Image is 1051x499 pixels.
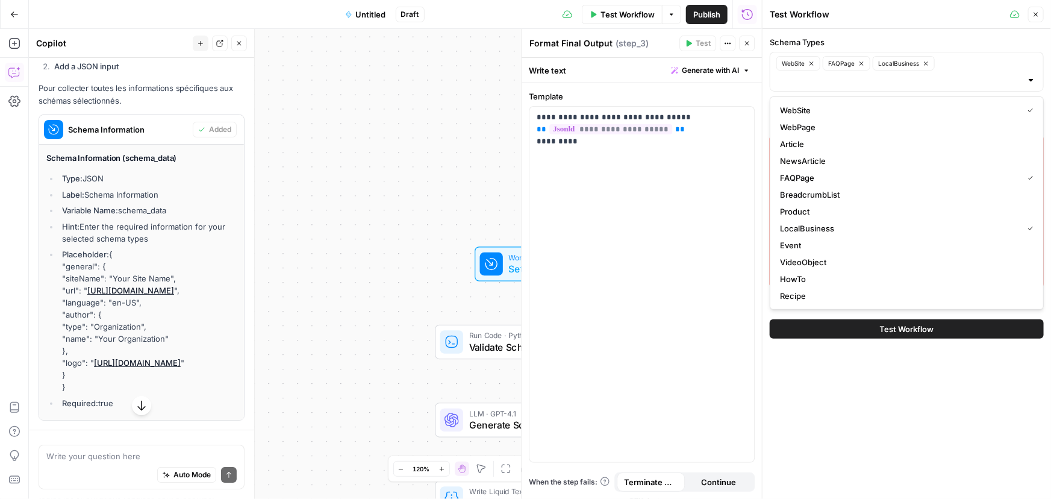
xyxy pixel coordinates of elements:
h4: Schema Information (schema_data) [46,152,237,165]
textarea: Format Final Output [529,37,613,49]
button: WebSite [776,56,820,71]
li: Schema Information [59,189,237,201]
button: Test Workflow [582,5,662,24]
span: Run Code · Python [469,330,621,341]
button: Continue [685,472,753,492]
span: Set Inputs [509,262,581,276]
span: Test [696,38,711,49]
span: Continue [701,476,736,488]
button: Publish [686,5,728,24]
span: ( step_3 ) [616,37,649,49]
span: FAQPage [780,172,1018,184]
li: Enter the required information for your selected schema types [59,221,237,245]
button: Auto Mode [157,467,216,483]
button: LocalBusiness [873,56,935,71]
div: Write text [522,58,762,83]
span: BreadcrumbList [780,189,1029,201]
span: LocalBusiness [878,58,919,68]
button: Test [679,36,716,51]
span: WebPage [780,121,1029,133]
li: schema_data [59,204,237,216]
li: JSON [59,172,237,184]
span: Untitled [356,8,386,20]
strong: Hint: [62,222,80,231]
span: VideoObject [780,256,1029,268]
strong: Required: [62,398,98,408]
button: Added [193,122,237,137]
button: Generate with AI [666,63,755,78]
strong: Variable Name: [62,206,118,215]
a: When the step fails: [529,477,610,488]
span: HowTo [780,273,1029,285]
p: Pour collecter toutes les informations spécifiques aux schémas sélectionnés. [39,82,245,107]
span: WebSite [782,58,805,68]
span: Recipe [780,290,1029,302]
span: Schema Information [68,124,188,136]
span: Draft [401,9,419,20]
li: true [59,397,237,409]
span: Write Liquid Text [469,486,619,497]
div: LLM · GPT-4.1Generate Schema MarkupStep 2 [435,403,659,438]
span: LocalBusiness [780,222,1018,234]
span: Workflow [509,252,581,263]
label: Schema Types [770,36,1044,48]
button: FAQPage [823,56,870,71]
span: WebSite [780,104,1018,116]
span: Test Workflow [600,8,655,20]
strong: Placeholder: [62,249,109,259]
div: Copilot [36,37,189,49]
p: Select the types of [DOMAIN_NAME] markup you want to generate [770,96,1044,108]
strong: Type: [62,174,83,183]
span: Validate Schema Data [469,340,621,354]
button: Untitled [338,5,393,24]
a: [URL][DOMAIN_NAME] [87,286,174,295]
span: LLM · GPT-4.1 [469,408,619,419]
span: 120% [413,464,430,474]
a: [URL][DOMAIN_NAME] [94,358,181,368]
span: Publish [693,8,720,20]
span: Terminate Workflow [624,476,678,488]
label: Template [529,90,755,102]
span: Event [780,239,1029,251]
span: Added [209,124,231,135]
span: FAQPage [828,58,855,68]
strong: Add a JSON input [54,61,119,71]
strong: Label: [62,190,84,199]
span: NewsArticle [780,155,1029,167]
button: Test Workflow [770,319,1044,339]
li: { "general": { "siteName": "Your Site Name", "url": " ", "language": "en-US", "author": { "type":... [59,248,237,393]
span: Generate with AI [682,65,739,76]
span: Auto Mode [173,469,211,480]
span: Test Workflow [880,323,934,335]
span: Product [780,206,1029,218]
span: Article [780,138,1029,150]
div: WorkflowSet InputsInputs [435,246,659,281]
div: Run Code · PythonValidate Schema DataStep 1 [435,325,659,360]
span: Generate Schema Markup [469,418,619,433]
